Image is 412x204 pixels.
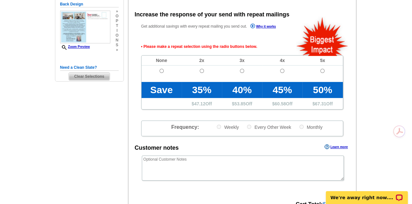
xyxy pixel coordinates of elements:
input: Every Other Week [247,125,251,129]
iframe: LiveChat chat widget [322,184,412,204]
td: 35% [182,82,222,98]
a: Learn more [325,144,348,149]
td: 2x [182,56,222,66]
label: Every Other Week [246,124,291,130]
span: 47.12 [194,101,206,106]
td: 45% [262,82,302,98]
span: o [115,33,118,38]
img: small-thumb.jpg [60,11,110,44]
span: » [115,48,118,52]
span: t [115,23,118,28]
h5: Need a Clean Slate? [60,65,119,71]
td: 3x [222,56,262,66]
div: Customer notes [135,144,179,152]
span: s [115,43,118,48]
td: $ Off [182,98,222,109]
label: Monthly [299,124,323,130]
span: Frequency: [171,124,199,130]
span: p [115,19,118,23]
a: Zoom Preview [60,45,90,49]
a: Why it works [250,23,276,30]
label: Weekly [216,124,239,130]
input: Monthly [299,125,304,129]
span: Clear Selections [69,73,110,80]
td: Save [142,82,182,98]
td: $ Off [222,98,262,109]
td: 50% [302,82,343,98]
span: o [115,14,118,19]
input: Weekly [217,125,221,129]
td: $ Off [302,98,343,109]
td: None [142,56,182,66]
td: $ Off [262,98,302,109]
p: Get additional savings with every repeat mailing you send out. [141,23,290,30]
img: biggestImpact.png [296,16,349,56]
span: • Please make a repeat selection using the radio buttons below. [141,38,343,55]
span: 60.58 [275,101,286,106]
span: 67.31 [315,101,326,106]
td: 40% [222,82,262,98]
span: i [115,28,118,33]
td: 4x [262,56,302,66]
span: n [115,38,118,43]
div: Increase the response of your send with repeat mailings [135,10,289,19]
h5: Back Design [60,1,119,7]
span: 53.85 [234,101,246,106]
td: 5x [302,56,343,66]
span: » [115,9,118,14]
